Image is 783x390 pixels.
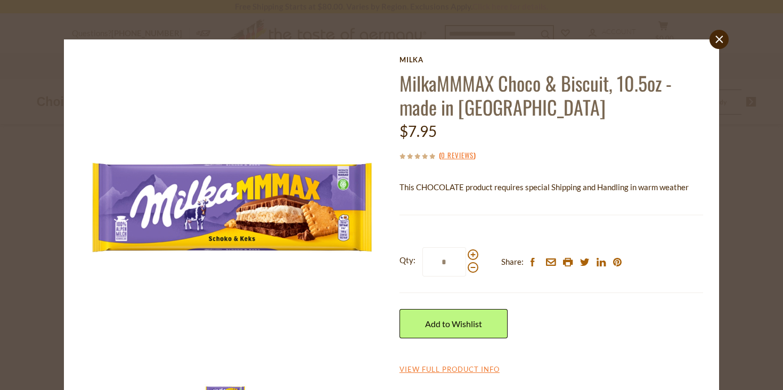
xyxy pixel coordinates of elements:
[441,150,474,161] a: 0 Reviews
[80,55,384,360] img: MilkaMMMAX Choco & Biscuit
[501,255,524,269] span: Share:
[399,254,415,267] strong: Qty:
[399,309,508,338] a: Add to Wishlist
[439,150,476,160] span: ( )
[399,122,437,140] span: $7.95
[399,55,703,64] a: Milka
[399,69,672,121] a: MilkaMMMAX Choco & Biscuit, 10.5oz - made in [GEOGRAPHIC_DATA]
[399,181,703,194] p: This CHOCOLATE product requires special Shipping and Handling in warm weather
[410,202,703,215] li: We will ship this product in heat-protective packaging and ice during warm weather months or to w...
[399,365,500,375] a: View Full Product Info
[422,247,466,277] input: Qty:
